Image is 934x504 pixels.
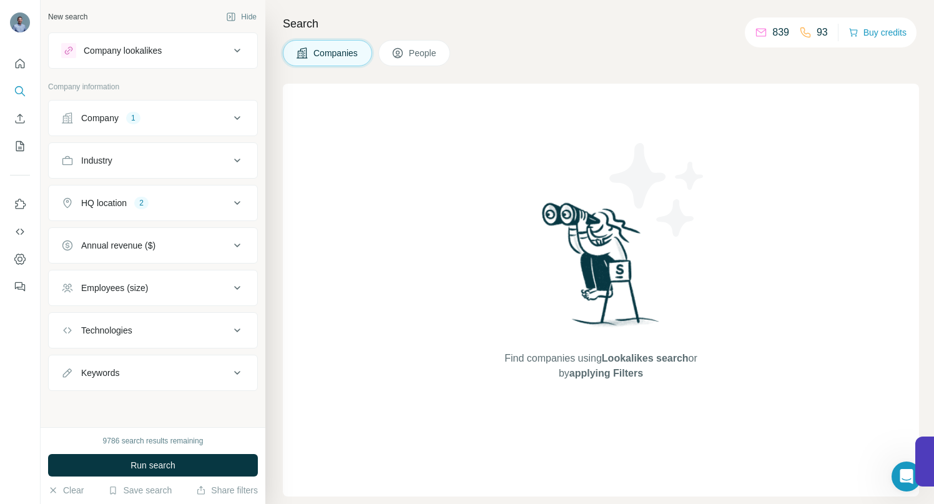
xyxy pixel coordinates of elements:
[81,282,148,294] div: Employees (size)
[10,107,30,130] button: Enrich CSV
[217,7,265,26] button: Hide
[49,188,257,218] button: HQ location2
[283,15,919,32] h4: Search
[48,81,258,92] p: Company information
[49,146,257,175] button: Industry
[81,324,132,337] div: Technologies
[108,484,172,497] button: Save search
[49,36,257,66] button: Company lookalikes
[126,112,140,124] div: 1
[81,154,112,167] div: Industry
[848,24,907,41] button: Buy credits
[49,230,257,260] button: Annual revenue ($)
[409,47,438,59] span: People
[103,435,204,447] div: 9786 search results remaining
[10,248,30,270] button: Dashboard
[10,135,30,157] button: My lists
[536,199,666,338] img: Surfe Illustration - Woman searching with binoculars
[10,52,30,75] button: Quick start
[602,353,689,363] span: Lookalikes search
[313,47,359,59] span: Companies
[501,351,701,381] span: Find companies using or by
[10,12,30,32] img: Avatar
[84,44,162,57] div: Company lookalikes
[10,193,30,215] button: Use Surfe on LinkedIn
[49,358,257,388] button: Keywords
[892,462,922,492] iframe: Intercom live chat
[196,484,258,497] button: Share filters
[49,315,257,345] button: Technologies
[49,103,257,133] button: Company1
[49,273,257,303] button: Employees (size)
[10,275,30,298] button: Feedback
[81,367,119,379] div: Keywords
[601,134,714,246] img: Surfe Illustration - Stars
[134,197,149,209] div: 2
[772,25,789,40] p: 839
[10,220,30,243] button: Use Surfe API
[10,80,30,102] button: Search
[48,454,258,477] button: Run search
[130,459,175,472] span: Run search
[48,11,87,22] div: New search
[81,112,119,124] div: Company
[817,25,828,40] p: 93
[569,368,643,378] span: applying Filters
[81,197,127,209] div: HQ location
[48,484,84,497] button: Clear
[81,239,155,252] div: Annual revenue ($)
